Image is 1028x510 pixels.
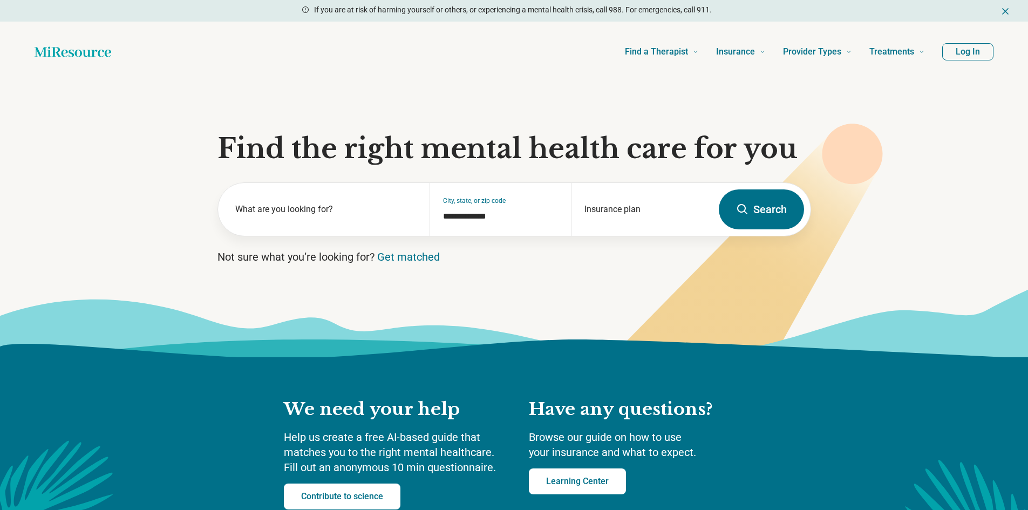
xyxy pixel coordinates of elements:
[942,43,993,60] button: Log In
[35,41,111,63] a: Home page
[377,250,440,263] a: Get matched
[783,30,852,73] a: Provider Types
[284,430,507,475] p: Help us create a free AI-based guide that matches you to the right mental healthcare. Fill out an...
[529,398,745,421] h2: Have any questions?
[716,30,766,73] a: Insurance
[314,4,712,16] p: If you are at risk of harming yourself or others, or experiencing a mental health crisis, call 98...
[1000,4,1011,17] button: Dismiss
[529,430,745,460] p: Browse our guide on how to use your insurance and what to expect.
[869,30,925,73] a: Treatments
[625,30,699,73] a: Find a Therapist
[217,133,811,165] h1: Find the right mental health care for you
[869,44,914,59] span: Treatments
[235,203,417,216] label: What are you looking for?
[783,44,841,59] span: Provider Types
[217,249,811,264] p: Not sure what you’re looking for?
[529,468,626,494] a: Learning Center
[284,398,507,421] h2: We need your help
[625,44,688,59] span: Find a Therapist
[284,484,400,509] a: Contribute to science
[716,44,755,59] span: Insurance
[719,189,804,229] button: Search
